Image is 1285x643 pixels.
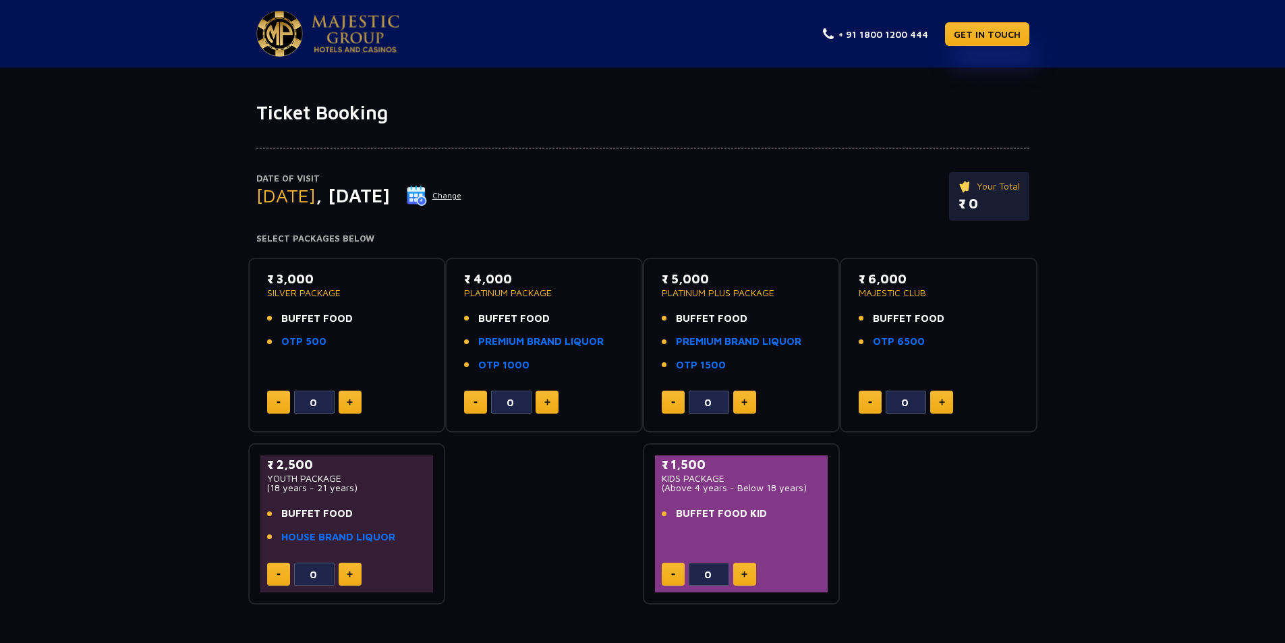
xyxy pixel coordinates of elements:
[267,455,427,474] p: ₹ 2,500
[281,506,353,522] span: BUFFET FOOD
[939,399,945,406] img: plus
[671,401,675,403] img: minus
[464,270,624,288] p: ₹ 4,000
[267,270,427,288] p: ₹ 3,000
[741,399,747,406] img: plus
[277,574,281,576] img: minus
[347,571,353,578] img: plus
[256,184,316,206] span: [DATE]
[281,311,353,327] span: BUFFET FOOD
[676,311,747,327] span: BUFFET FOOD
[464,288,624,298] p: PLATINUM PACKAGE
[478,358,530,373] a: OTP 1000
[662,483,822,493] p: (Above 4 years - Below 18 years)
[823,27,928,41] a: + 91 1800 1200 444
[959,179,973,194] img: ticket
[676,334,801,350] a: PREMIUM BRAND LIQUOR
[859,270,1019,288] p: ₹ 6,000
[478,311,550,327] span: BUFFET FOOD
[281,334,326,350] a: OTP 500
[873,311,944,327] span: BUFFET FOOD
[256,11,303,57] img: Majestic Pride
[267,483,427,493] p: (18 years - 21 years)
[662,474,822,483] p: KIDS PACKAGE
[676,506,767,522] span: BUFFET FOOD KID
[474,401,478,403] img: minus
[277,401,281,403] img: minus
[316,184,390,206] span: , [DATE]
[945,22,1029,46] a: GET IN TOUCH
[312,15,399,53] img: Majestic Pride
[662,288,822,298] p: PLATINUM PLUS PACKAGE
[281,530,395,545] a: HOUSE BRAND LIQUOR
[671,574,675,576] img: minus
[959,194,1020,214] p: ₹ 0
[662,455,822,474] p: ₹ 1,500
[544,399,550,406] img: plus
[256,101,1029,124] h1: Ticket Booking
[959,179,1020,194] p: Your Total
[662,270,822,288] p: ₹ 5,000
[256,233,1029,244] h4: Select Packages Below
[676,358,726,373] a: OTP 1500
[347,399,353,406] img: plus
[406,185,462,206] button: Change
[873,334,925,350] a: OTP 6500
[478,334,604,350] a: PREMIUM BRAND LIQUOR
[868,401,872,403] img: minus
[267,288,427,298] p: SILVER PACKAGE
[256,172,462,186] p: Date of Visit
[267,474,427,483] p: YOUTH PACKAGE
[741,571,747,578] img: plus
[859,288,1019,298] p: MAJESTIC CLUB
